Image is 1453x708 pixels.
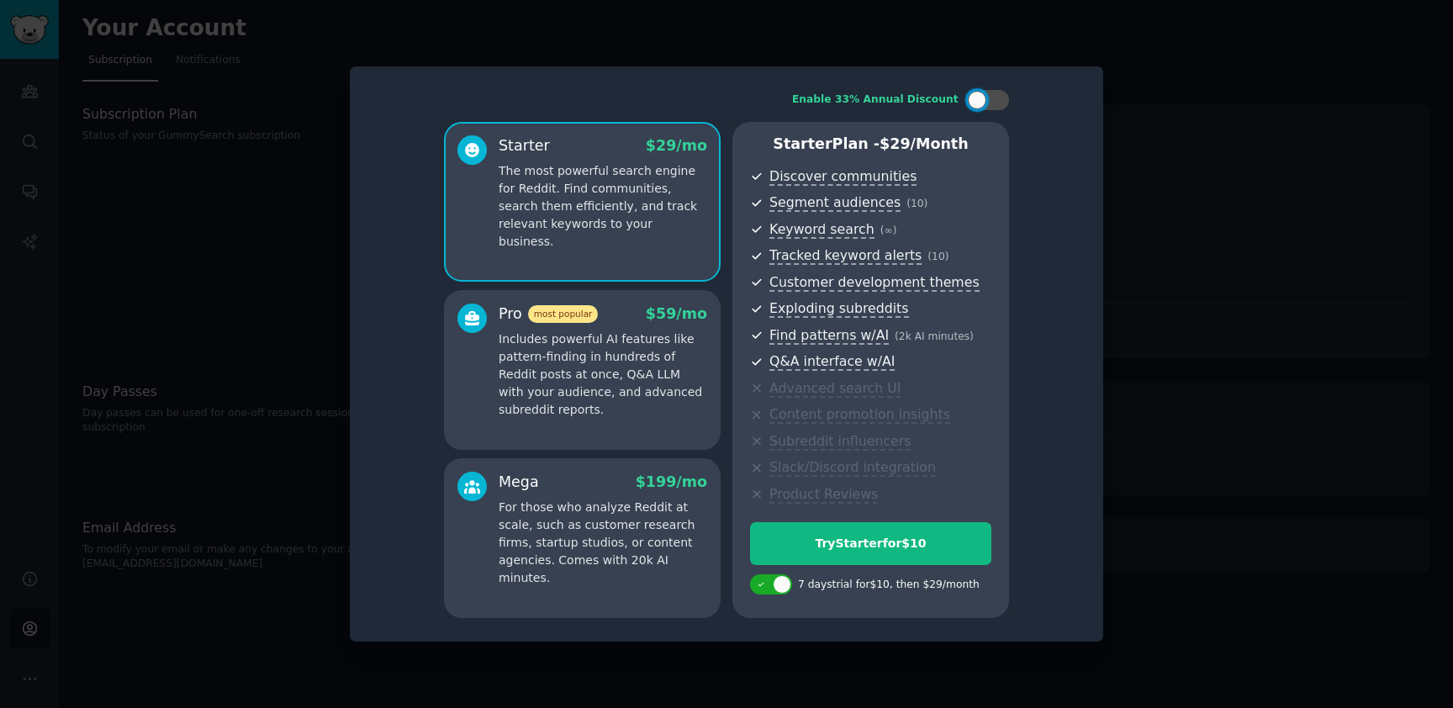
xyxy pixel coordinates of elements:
[769,380,901,398] span: Advanced search UI
[792,92,959,108] div: Enable 33% Annual Discount
[769,353,895,371] span: Q&A interface w/AI
[927,251,948,262] span: ( 10 )
[499,330,707,419] p: Includes powerful AI features like pattern-finding in hundreds of Reddit posts at once, Q&A LLM w...
[769,327,889,345] span: Find patterns w/AI
[499,135,550,156] div: Starter
[499,162,707,251] p: The most powerful search engine for Reddit. Find communities, search them efficiently, and track ...
[798,578,980,593] div: 7 days trial for $10 , then $ 29 /month
[769,168,917,186] span: Discover communities
[769,459,936,477] span: Slack/Discord integration
[769,486,878,504] span: Product Reviews
[646,137,707,154] span: $ 29 /mo
[751,535,991,552] div: Try Starter for $10
[880,225,897,236] span: ( ∞ )
[750,134,991,155] p: Starter Plan -
[499,304,598,325] div: Pro
[769,247,922,265] span: Tracked keyword alerts
[750,522,991,565] button: TryStarterfor$10
[769,433,911,451] span: Subreddit influencers
[499,472,539,493] div: Mega
[499,499,707,587] p: For those who analyze Reddit at scale, such as customer research firms, startup studios, or conte...
[769,221,874,239] span: Keyword search
[906,198,927,209] span: ( 10 )
[528,305,599,323] span: most popular
[769,406,950,424] span: Content promotion insights
[769,300,908,318] span: Exploding subreddits
[636,473,707,490] span: $ 199 /mo
[880,135,969,152] span: $ 29 /month
[646,305,707,322] span: $ 59 /mo
[895,330,974,342] span: ( 2k AI minutes )
[769,274,980,292] span: Customer development themes
[769,194,901,212] span: Segment audiences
